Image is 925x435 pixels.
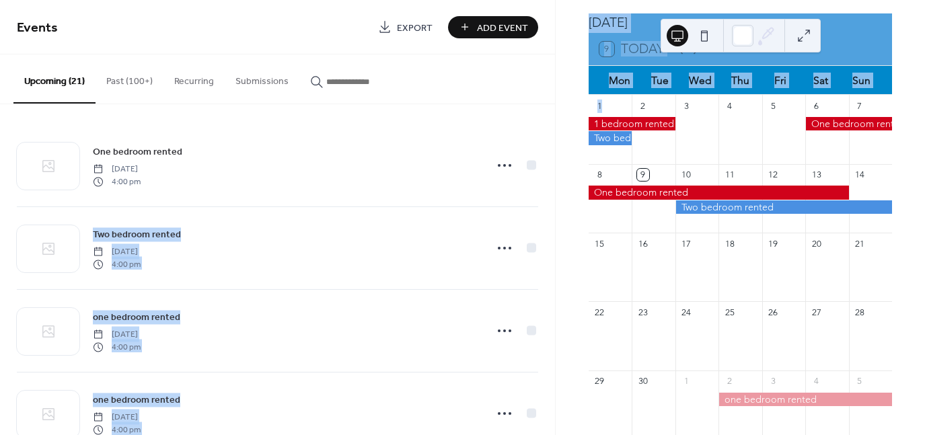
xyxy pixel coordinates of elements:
[841,66,881,95] div: Sun
[93,311,180,325] span: one bedroom rented
[680,375,692,387] div: 1
[854,375,866,387] div: 5
[723,307,735,319] div: 25
[810,307,822,319] div: 27
[397,21,433,35] span: Export
[680,237,692,249] div: 17
[720,66,761,95] div: Thu
[854,237,866,249] div: 21
[637,375,649,387] div: 30
[718,393,892,406] div: one bedroom rented
[477,21,528,35] span: Add Event
[589,186,849,199] div: One bedroom rented
[93,144,182,159] a: One bedroom rented
[93,392,180,407] a: one bedroom rented
[854,100,866,112] div: 7
[805,117,892,130] div: One bedroom rented
[593,169,605,181] div: 8
[17,15,58,41] span: Events
[93,411,141,424] span: [DATE]
[593,237,605,249] div: 15
[680,307,692,319] div: 24
[767,169,779,181] div: 12
[810,375,822,387] div: 4
[93,227,181,242] a: Two bedroom rented
[589,131,632,145] div: Two bedroom booked
[767,307,779,319] div: 26
[637,169,649,181] div: 9
[723,100,735,112] div: 4
[760,66,801,95] div: Fri
[93,329,141,341] span: [DATE]
[93,175,141,188] span: 4:00 pm
[640,66,680,95] div: Tue
[589,13,892,33] div: [DATE]
[767,375,779,387] div: 3
[637,237,649,249] div: 16
[810,237,822,249] div: 20
[225,54,299,102] button: Submissions
[93,341,141,353] span: 4:00 pm
[680,66,720,95] div: Wed
[593,100,605,112] div: 1
[93,393,180,407] span: one bedroom rented
[854,307,866,319] div: 28
[801,66,841,95] div: Sat
[810,100,822,112] div: 6
[93,246,141,258] span: [DATE]
[767,237,779,249] div: 19
[93,145,182,159] span: One bedroom rented
[680,100,692,112] div: 3
[854,169,866,181] div: 14
[680,169,692,181] div: 10
[589,117,675,130] div: 1 bedroom rented
[93,309,180,325] a: one bedroom rented
[637,100,649,112] div: 2
[723,169,735,181] div: 11
[810,169,822,181] div: 13
[13,54,96,104] button: Upcoming (21)
[93,228,181,242] span: Two bedroom rented
[723,375,735,387] div: 2
[637,307,649,319] div: 23
[448,16,538,38] button: Add Event
[96,54,163,102] button: Past (100+)
[593,375,605,387] div: 29
[93,258,141,270] span: 4:00 pm
[593,307,605,319] div: 22
[723,237,735,249] div: 18
[675,200,892,214] div: Two bedroom rented
[599,66,640,95] div: Mon
[93,163,141,175] span: [DATE]
[767,100,779,112] div: 5
[368,16,443,38] a: Export
[163,54,225,102] button: Recurring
